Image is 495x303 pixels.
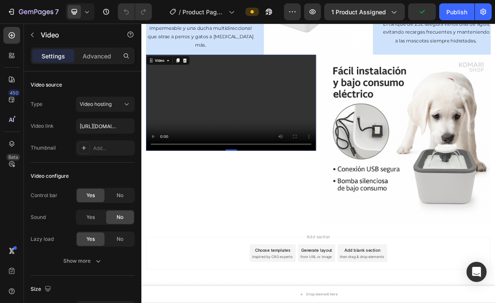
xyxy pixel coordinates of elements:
span: Yes [86,235,95,243]
span: Yes [86,192,95,199]
div: Size [31,284,53,295]
input: Insert video url here [76,119,135,134]
span: Video hosting [80,101,112,107]
div: Video source [31,81,62,89]
div: Control bar [31,192,57,199]
button: Video hosting [76,97,135,112]
span: / [179,8,181,16]
div: Video [17,49,34,57]
span: 1 product assigned [331,8,386,16]
div: 450 [8,90,20,96]
p: Advanced [83,52,111,61]
p: Video [41,30,112,40]
div: Video configure [31,172,69,180]
div: Video link [31,122,54,130]
strong: . [475,21,477,29]
div: Type [31,100,42,108]
span: No [117,213,123,221]
button: Publish [439,3,474,20]
div: Sound [31,213,46,221]
span: No [117,235,123,243]
button: 7 [3,3,63,20]
p: 7 [55,7,59,17]
div: Add... [93,145,133,152]
div: Publish [446,8,467,16]
span: Yes [86,213,95,221]
span: No [117,192,123,199]
p: Settings [42,52,65,61]
span: Product Page - [DATE] 19:33:28 [182,8,225,16]
video: Video [6,45,248,181]
button: 1 product assigned [324,3,405,20]
div: Lazy load [31,235,54,243]
div: Undo/Redo [118,3,152,20]
button: Show more [31,253,135,269]
div: Open Intercom Messenger [466,262,487,282]
div: Show more [63,257,102,265]
div: Beta [6,154,20,161]
div: Thumbnail [31,144,56,152]
iframe: Design area [141,24,495,303]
